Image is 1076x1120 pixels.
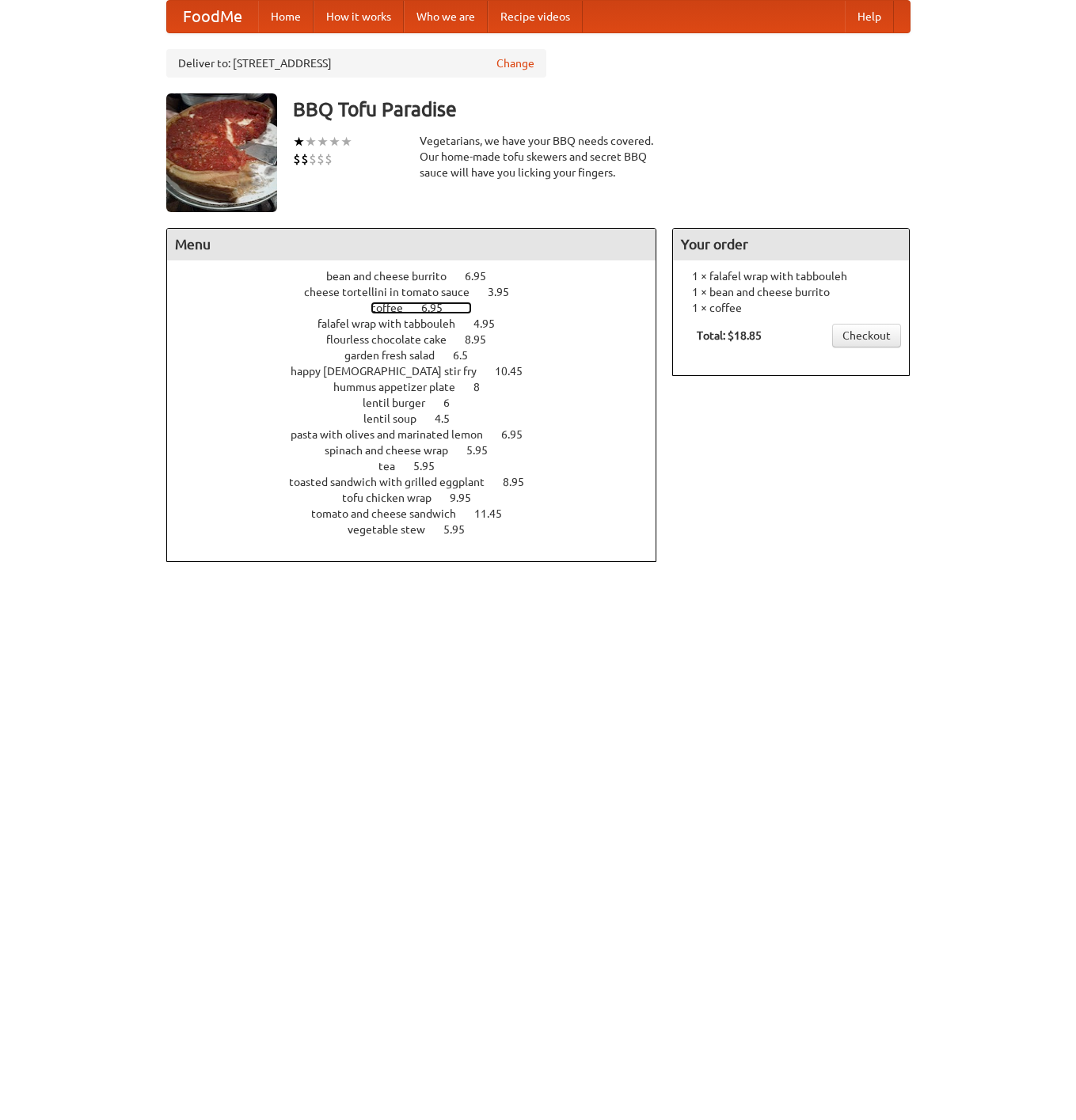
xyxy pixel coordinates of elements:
[340,133,352,150] li: ★
[420,133,657,180] div: Vegetarians, we have your BBQ needs covered. Our home-made tofu skewers and secret BBQ sauce will...
[291,428,552,441] a: pasta with olives and marinated lemon 6.95
[421,302,458,314] span: 6.95
[673,229,909,260] h4: Your order
[496,55,534,71] a: Change
[697,329,762,342] b: Total: $18.85
[325,444,517,457] a: spinach and cheese wrap 5.95
[166,93,277,212] img: angular.jpg
[453,349,484,362] span: 6.5
[289,476,500,488] span: toasted sandwich with grilled eggplant
[473,381,496,393] span: 8
[325,150,333,168] li: $
[474,507,518,520] span: 11.45
[166,49,546,78] div: Deliver to: [STREET_ADDRESS]
[404,1,488,32] a: Who we are
[326,333,515,346] a: flourless chocolate cake 8.95
[293,133,305,150] li: ★
[681,268,901,284] li: 1 × falafel wrap with tabbouleh
[167,229,656,260] h4: Menu
[167,1,258,32] a: FoodMe
[681,284,901,300] li: 1 × bean and cheese burrito
[317,317,471,330] span: falafel wrap with tabbouleh
[681,300,901,316] li: 1 × coffee
[363,397,479,409] a: lentil burger 6
[371,302,419,314] span: coffee
[363,412,432,425] span: lentil soup
[443,523,481,536] span: 5.95
[342,492,500,504] a: tofu chicken wrap 9.95
[305,133,317,150] li: ★
[304,286,538,298] a: cheese tortellini in tomato sauce 3.95
[301,150,309,168] li: $
[317,317,524,330] a: falafel wrap with tabbouleh 4.95
[413,460,451,473] span: 5.95
[317,133,329,150] li: ★
[495,365,538,378] span: 10.45
[291,365,552,378] a: happy [DEMOGRAPHIC_DATA] stir fry 10.45
[348,523,441,536] span: vegetable stew
[333,381,509,393] a: hummus appetizer plate 8
[311,507,531,520] a: tomato and cheese sandwich 11.45
[466,444,504,457] span: 5.95
[317,150,325,168] li: $
[289,476,553,488] a: toasted sandwich with grilled eggplant 8.95
[344,349,451,362] span: garden fresh salad
[363,412,479,425] a: lentil soup 4.5
[342,492,447,504] span: tofu chicken wrap
[304,286,485,298] span: cheese tortellini in tomato sauce
[473,317,511,330] span: 4.95
[845,1,894,32] a: Help
[501,428,538,441] span: 6.95
[293,150,301,168] li: $
[329,133,340,150] li: ★
[258,1,314,32] a: Home
[333,381,471,393] span: hummus appetizer plate
[450,492,487,504] span: 9.95
[363,397,441,409] span: lentil burger
[291,428,499,441] span: pasta with olives and marinated lemon
[465,333,502,346] span: 8.95
[325,444,464,457] span: spinach and cheese wrap
[314,1,404,32] a: How it works
[378,460,411,473] span: tea
[326,333,462,346] span: flourless chocolate cake
[435,412,466,425] span: 4.5
[465,270,502,283] span: 6.95
[326,270,515,283] a: bean and cheese burrito 6.95
[488,1,583,32] a: Recipe videos
[311,507,472,520] span: tomato and cheese sandwich
[488,286,525,298] span: 3.95
[293,93,911,125] h3: BBQ Tofu Paradise
[371,302,472,314] a: coffee 6.95
[443,397,466,409] span: 6
[326,270,462,283] span: bean and cheese burrito
[503,476,540,488] span: 8.95
[832,324,901,347] a: Checkout
[344,349,497,362] a: garden fresh salad 6.5
[309,150,317,168] li: $
[348,523,494,536] a: vegetable stew 5.95
[291,365,492,378] span: happy [DEMOGRAPHIC_DATA] stir fry
[378,460,464,473] a: tea 5.95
